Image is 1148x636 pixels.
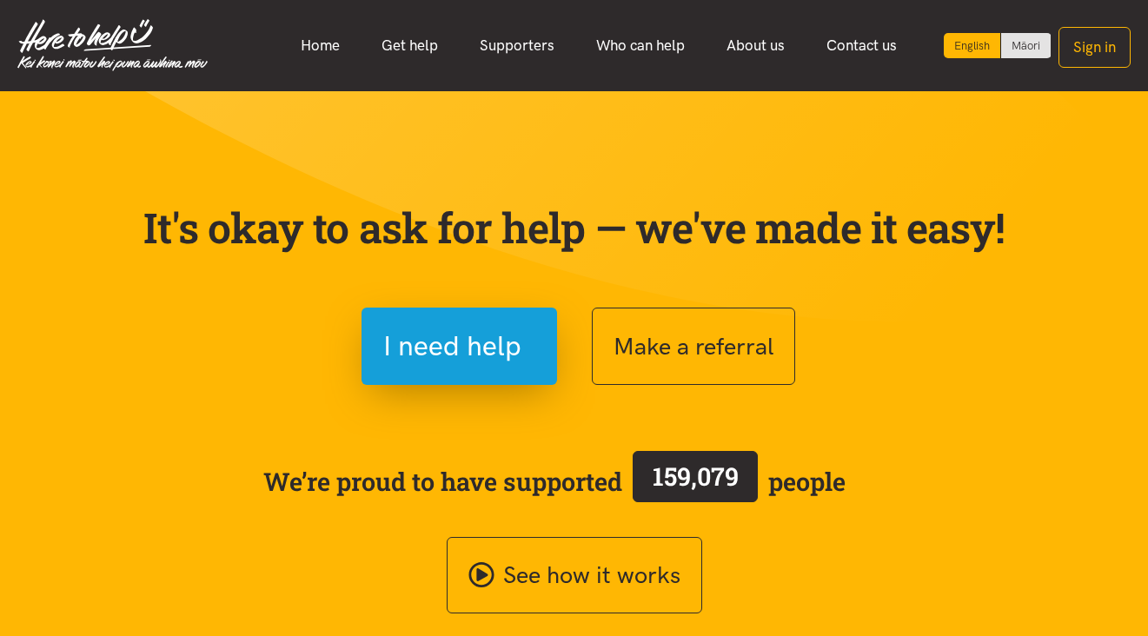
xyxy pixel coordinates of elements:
a: Contact us [806,27,918,64]
div: Current language [944,33,1001,58]
p: It's okay to ask for help — we've made it easy! [140,202,1009,253]
a: Get help [361,27,459,64]
span: 159,079 [653,460,739,493]
button: Make a referral [592,308,795,385]
a: See how it works [447,537,702,614]
span: We’re proud to have supported people [263,447,846,515]
img: Home [17,19,208,71]
a: Switch to Te Reo Māori [1001,33,1051,58]
button: I need help [362,308,557,385]
button: Sign in [1058,27,1131,68]
a: About us [706,27,806,64]
a: Home [280,27,361,64]
a: Supporters [459,27,575,64]
a: 159,079 [622,447,768,515]
a: Who can help [575,27,706,64]
div: Language toggle [944,33,1052,58]
span: I need help [383,324,521,368]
